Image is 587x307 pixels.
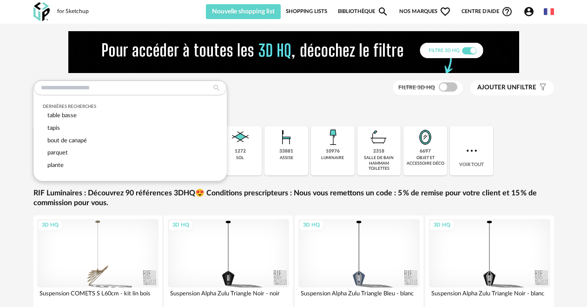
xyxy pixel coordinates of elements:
[168,220,193,231] div: 3D HQ
[229,126,251,148] img: Sol.png
[368,126,390,148] img: Salle%20de%20bain.png
[414,126,436,148] img: Miroir.png
[536,84,547,92] span: Filter icon
[322,126,344,148] img: Luminaire.png
[57,8,89,15] div: for Sketchup
[470,80,554,95] button: Ajouter unfiltre Filter icon
[168,287,289,306] div: Suspension Alpha Zulu Triangle Noir - noir
[477,84,536,92] span: filtre
[377,6,389,17] span: Magnify icon
[429,220,455,231] div: 3D HQ
[406,155,444,166] div: objet et accessoire déco
[477,84,516,91] span: Ajouter un
[279,148,293,154] div: 33881
[33,2,50,21] img: OXP
[523,6,534,17] span: Account Circle icon
[47,138,87,143] span: bout de canapé
[47,125,60,131] span: tapis
[286,4,327,19] a: Shopping Lists
[37,287,158,306] div: Suspension COMETS S L60cm - kit lin bois
[398,85,435,90] span: Filtre 3D HQ
[275,126,297,148] img: Assise.png
[544,7,554,17] img: fr
[43,104,218,109] div: Dernières recherches
[360,155,398,171] div: salle de bain hammam toilettes
[429,287,550,306] div: Suspension Alpha Zulu Triangle Noir - blanc
[373,148,384,154] div: 2318
[338,4,389,19] a: BibliothèqueMagnify icon
[326,148,340,154] div: 10976
[235,148,246,154] div: 1272
[236,155,244,160] div: sol
[206,4,281,19] button: Nouvelle shopping list
[450,126,494,175] div: Voir tout
[420,148,431,154] div: 6697
[298,287,420,306] div: Suspension Alpha Zulu Triangle Bleu - blanc
[38,220,63,231] div: 3D HQ
[440,6,451,17] span: Heart Outline icon
[464,143,479,158] img: more.7b13dc1.svg
[523,6,539,17] span: Account Circle icon
[321,155,344,160] div: luminaire
[280,155,293,160] div: assise
[33,188,554,208] a: RIF Luminaires : Découvrez 90 références 3DHQ😍 Conditions prescripteurs : Nous vous remettons un ...
[47,162,64,168] span: plante
[212,8,275,15] span: Nouvelle shopping list
[68,31,519,73] img: FILTRE%20HQ%20NEW_V1%20(4).gif
[299,220,324,231] div: 3D HQ
[501,6,513,17] span: Help Circle Outline icon
[47,113,77,118] span: table basse
[462,6,513,17] span: Centre d'aideHelp Circle Outline icon
[399,4,451,19] span: Nos marques
[47,150,68,155] span: parquet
